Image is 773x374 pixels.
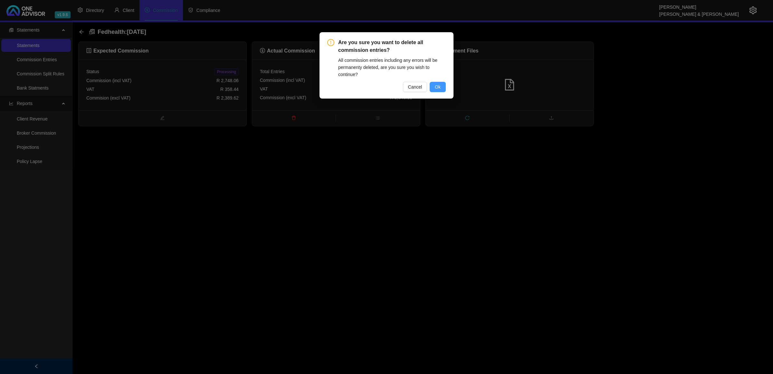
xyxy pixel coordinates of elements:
span: Are you sure you want to delete all commission entries? [338,39,446,54]
span: Cancel [408,83,422,91]
button: Cancel [403,82,427,92]
button: Ok [430,82,446,92]
span: exclamation-circle [327,39,334,46]
span: Ok [435,83,441,91]
div: All commission entries including any errors will be permanenty deleted, are you sure you wish to ... [338,57,446,78]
